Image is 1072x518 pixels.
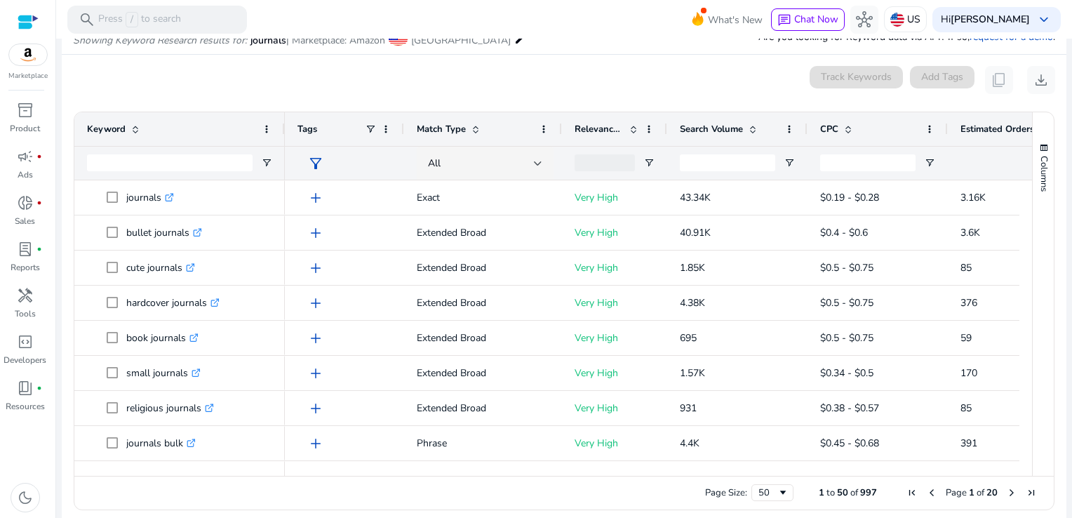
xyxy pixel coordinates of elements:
div: First Page [906,487,918,498]
button: Open Filter Menu [643,157,655,168]
div: Next Page [1006,487,1017,498]
span: Chat Now [794,13,838,26]
p: bullet journals [126,218,202,247]
span: inventory_2 [17,102,34,119]
p: Very High [575,218,655,247]
span: What's New [708,8,763,32]
span: 85 [960,401,972,415]
span: 1 [819,486,824,499]
span: $0.4 - $0.6 [820,226,868,239]
span: All [428,157,441,170]
span: Estimated Orders/Month [960,123,1045,135]
span: hub [856,11,873,28]
span: 3.16K [960,191,986,204]
span: 695 [680,331,697,345]
span: of [850,486,858,499]
span: $0.5 - $0.75 [820,331,873,345]
p: Press to search [98,12,181,27]
span: add [307,365,324,382]
p: Sales [15,215,35,227]
p: Extended Broad [417,253,549,282]
span: dark_mode [17,489,34,506]
div: Last Page [1026,487,1037,498]
span: $0.38 - $0.57 [820,401,879,415]
p: Product [10,122,40,135]
span: 391 [960,437,977,450]
span: 43.34K [680,191,711,204]
span: fiber_manual_record [36,154,42,159]
p: Hi [941,15,1030,25]
input: Search Volume Filter Input [680,154,775,171]
span: 931 [680,401,697,415]
input: Keyword Filter Input [87,154,253,171]
span: / [126,12,138,27]
span: lab_profile [17,241,34,258]
button: hub [850,6,878,34]
p: Extended Broad [417,394,549,423]
span: add [307,260,324,277]
span: to [826,486,835,499]
span: fiber_manual_record [36,246,42,252]
span: 40.91K [680,226,711,239]
span: Match Type [417,123,466,135]
span: add [307,435,324,452]
span: 85 [960,261,972,274]
span: 50 [837,486,848,499]
span: add [307,400,324,417]
span: Relevance Score [575,123,624,135]
span: add [307,190,324,206]
p: Very High [575,324,655,352]
p: Resources [6,400,45,413]
span: code_blocks [17,333,34,350]
span: handyman [17,287,34,304]
span: 59 [960,331,972,345]
button: download [1027,66,1055,94]
p: US [907,7,920,32]
span: $0.45 - $0.68 [820,437,879,450]
img: us.svg [890,13,904,27]
div: Page Size [751,484,793,501]
p: Developers [4,354,46,366]
button: Open Filter Menu [261,157,272,168]
span: campaign [17,148,34,165]
button: Open Filter Menu [924,157,935,168]
p: Extended Broad [417,288,549,317]
span: 4.38K [680,296,705,310]
p: Very High [575,394,655,423]
span: 1.85K [680,261,705,274]
span: $0.5 - $0.75 [820,261,873,274]
span: fiber_manual_record [36,385,42,391]
span: donut_small [17,194,34,211]
span: 997 [860,486,877,499]
span: book_4 [17,380,34,397]
span: Columns [1038,156,1050,192]
p: book journals [126,324,199,352]
span: 170 [960,366,977,380]
span: Search Volume [680,123,743,135]
span: Tags [297,123,317,135]
span: keyboard_arrow_down [1036,11,1052,28]
span: 1.57K [680,366,705,380]
span: search [79,11,95,28]
p: Very High [575,253,655,282]
p: journals bulk [126,429,196,458]
p: Tools [15,307,36,320]
p: hardcover journals [126,288,220,317]
p: religious journals [126,394,214,423]
button: Open Filter Menu [784,157,795,168]
p: Extended Broad [417,218,549,247]
span: 3.6K [960,226,980,239]
p: journals [126,183,174,212]
p: Reports [11,261,40,274]
p: cute journals [126,253,195,282]
span: chat [777,13,791,27]
span: $0.19 - $0.28 [820,191,879,204]
b: [PERSON_NAME] [951,13,1030,26]
span: Keyword [87,123,126,135]
span: filter_alt [307,155,324,172]
span: Page [946,486,967,499]
p: Extended Broad [417,359,549,387]
span: download [1033,72,1050,88]
p: Very High [575,183,655,212]
p: Exact [417,183,549,212]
